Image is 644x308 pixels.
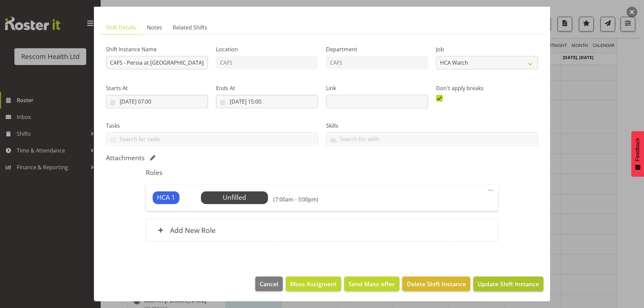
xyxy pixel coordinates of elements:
[146,169,498,177] h5: Roles
[106,56,208,69] input: Shift Instance Name
[101,0,543,7] p: Edit Shift Instance
[216,95,318,108] input: Click to select...
[402,276,470,291] button: Delete Shift Instance
[106,45,208,53] label: Shift Instance Name
[170,226,216,235] h6: Add New Role
[286,276,341,291] button: Mass Assigment
[436,84,538,92] label: Don't apply breaks
[106,84,208,92] label: Starts At
[106,154,145,162] h5: Attachments
[173,23,207,32] span: Related Shifts
[326,84,428,92] label: Link
[290,280,337,288] span: Mass Assigment
[326,122,538,130] label: Skills
[348,280,395,288] span: Send Mass offer
[631,131,644,177] button: Feedback - Show survey
[106,95,208,108] input: Click to select...
[147,23,162,32] span: Notes
[326,134,538,144] input: Search for skills
[407,280,466,288] span: Delete Shift Instance
[326,45,428,53] label: Department
[273,196,318,203] h6: (7:00am - 3:00pm)
[436,45,538,53] label: Job
[157,193,175,202] span: HCA 1
[478,280,539,288] span: Update Shift Instance
[635,138,641,161] span: Feedback
[216,45,318,53] label: Location
[473,276,543,291] button: Update Shift Instance
[260,280,278,288] span: Cancel
[106,23,136,32] span: Shift Details
[223,193,246,202] span: Unfilled
[344,276,399,291] button: Send Mass offer
[216,84,318,92] label: Ends At
[106,122,318,130] label: Tasks
[255,276,283,291] button: Cancel
[106,134,318,144] input: Search for tasks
